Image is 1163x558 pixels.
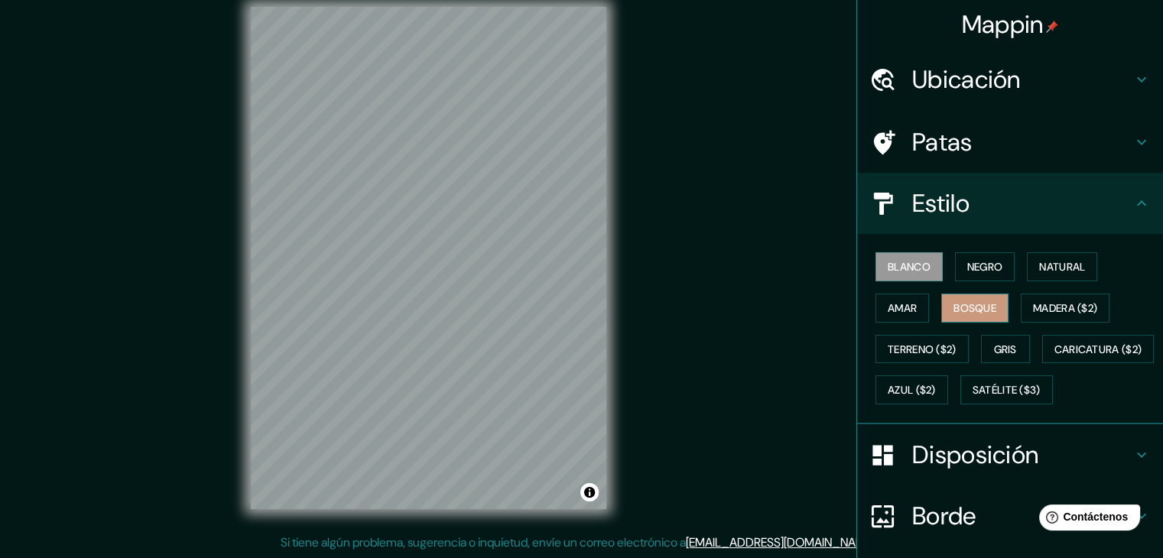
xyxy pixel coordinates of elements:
font: Satélite ($3) [973,384,1041,397]
font: Estilo [912,187,970,219]
button: Natural [1027,252,1097,281]
button: Terreno ($2) [875,335,969,364]
div: Borde [857,485,1163,547]
font: Blanco [888,260,931,274]
iframe: Lanzador de widgets de ayuda [1027,498,1146,541]
div: Patas [857,112,1163,173]
button: Activar o desactivar atribución [580,483,599,501]
font: Borde [912,500,976,532]
button: Blanco [875,252,943,281]
button: Caricatura ($2) [1042,335,1155,364]
button: Azul ($2) [875,375,948,404]
button: Negro [955,252,1015,281]
font: Caricatura ($2) [1054,342,1142,356]
button: Amar [875,294,929,323]
font: Disposición [912,439,1038,471]
font: Amar [888,301,917,315]
font: Mappin [962,8,1044,41]
div: Disposición [857,424,1163,485]
button: Madera ($2) [1021,294,1109,323]
font: Gris [994,342,1017,356]
font: Ubicación [912,63,1021,96]
button: Satélite ($3) [960,375,1053,404]
font: Azul ($2) [888,384,936,397]
font: Terreno ($2) [888,342,957,356]
font: Bosque [953,301,996,315]
font: Natural [1039,260,1085,274]
div: Ubicación [857,49,1163,110]
canvas: Mapa [251,7,606,509]
div: Estilo [857,173,1163,234]
font: Madera ($2) [1033,301,1097,315]
font: Negro [967,260,1003,274]
button: Gris [981,335,1030,364]
font: Si tiene algún problema, sugerencia o inquietud, envíe un correo electrónico a [281,534,686,550]
font: Patas [912,126,973,158]
button: Bosque [941,294,1009,323]
a: [EMAIL_ADDRESS][DOMAIN_NAME] [686,534,875,550]
img: pin-icon.png [1046,21,1058,33]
